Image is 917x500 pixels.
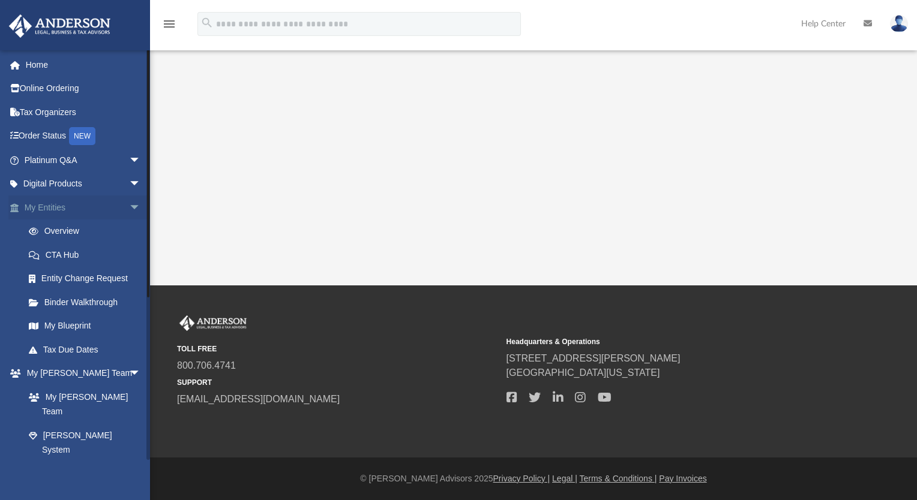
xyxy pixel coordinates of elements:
[8,53,159,77] a: Home
[129,362,153,386] span: arrow_drop_down
[17,290,159,314] a: Binder Walkthrough
[69,127,95,145] div: NEW
[17,243,159,267] a: CTA Hub
[580,474,657,483] a: Terms & Conditions |
[17,423,153,462] a: [PERSON_NAME] System
[17,385,147,423] a: My [PERSON_NAME] Team
[659,474,706,483] a: Pay Invoices
[177,377,498,388] small: SUPPORT
[8,362,153,385] a: My [PERSON_NAME] Teamarrow_drop_down
[17,314,153,338] a: My Blueprint
[177,315,249,331] img: Anderson Advisors Platinum Portal
[177,394,340,404] a: [EMAIL_ADDRESS][DOMAIN_NAME]
[552,474,577,483] a: Legal |
[17,267,159,291] a: Entity Change Request
[8,100,159,124] a: Tax Organizers
[890,15,908,32] img: User Pic
[200,16,214,29] i: search
[8,124,159,149] a: Order StatusNEW
[129,148,153,173] span: arrow_drop_down
[162,23,176,31] a: menu
[507,353,681,363] a: [STREET_ADDRESS][PERSON_NAME]
[507,336,828,347] small: Headquarters & Operations
[177,344,498,354] small: TOLL FREE
[129,172,153,197] span: arrow_drop_down
[17,338,159,362] a: Tax Due Dates
[8,172,159,196] a: Digital Productsarrow_drop_down
[8,77,159,101] a: Online Ordering
[8,195,159,219] a: My Entitiesarrow_drop_down
[493,474,550,483] a: Privacy Policy |
[150,472,917,485] div: © [PERSON_NAME] Advisors 2025
[507,368,660,378] a: [GEOGRAPHIC_DATA][US_STATE]
[17,219,159,243] a: Overview
[5,14,114,38] img: Anderson Advisors Platinum Portal
[129,195,153,220] span: arrow_drop_down
[177,360,236,371] a: 800.706.4741
[8,148,159,172] a: Platinum Q&Aarrow_drop_down
[162,17,176,31] i: menu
